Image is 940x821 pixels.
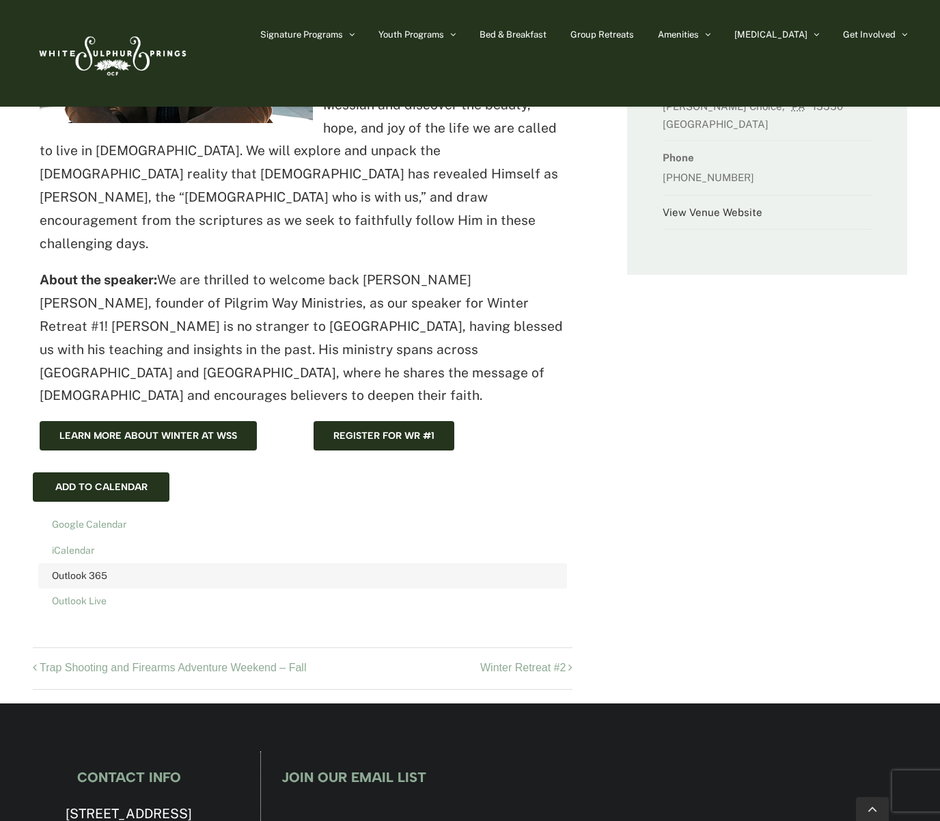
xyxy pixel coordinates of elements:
h4: CONTACT INFO [33,770,225,785]
span: Signature Programs [260,30,343,39]
p: Join us at [GEOGRAPHIC_DATA] this Christmas as we celebrate the birth of the Messiah and discover... [40,24,566,255]
dd: [PHONE_NUMBER] [663,167,872,195]
abbr: Pennsylvania [792,100,810,112]
span: Get Involved [843,30,896,39]
a: Learn more about winter at WSS [40,421,257,450]
span: [GEOGRAPHIC_DATA] [663,118,773,130]
span: Learn more about winter at WSS [59,430,237,442]
b: About the speaker: [40,272,157,287]
h4: JOIN OUR EMAIL LIST [281,770,907,785]
img: White Sulphur Springs Logo [33,21,190,85]
a: Outlook Live [41,591,564,611]
span: Group Retreats [570,30,634,39]
span: Register for WR #1 [333,430,434,442]
span: 15550 [812,100,847,112]
button: View links to add events to your calendar [55,481,148,493]
span: Amenities [658,30,699,39]
a: Outlook 365 [41,566,564,586]
span: Youth Programs [378,30,444,39]
a: Trap Shooting and Firearms Adventure Weekend – Fall [40,662,314,675]
a: Winter Retreat #2 [473,662,566,675]
a: Google Calendar [41,515,564,535]
dt: Phone [663,148,872,167]
p: We are thrilled to welcome back [PERSON_NAME] [PERSON_NAME], founder of Pilgrim Way Ministries, a... [40,269,566,407]
span: , [782,100,789,112]
span: Bed & Breakfast [480,30,547,39]
a: iCalendar [41,541,564,561]
a: View Venue Website [663,206,762,218]
span: [MEDICAL_DATA] [734,30,807,39]
a: Register for WR #1 [314,421,454,450]
span: [PERSON_NAME] Choice [663,100,782,112]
